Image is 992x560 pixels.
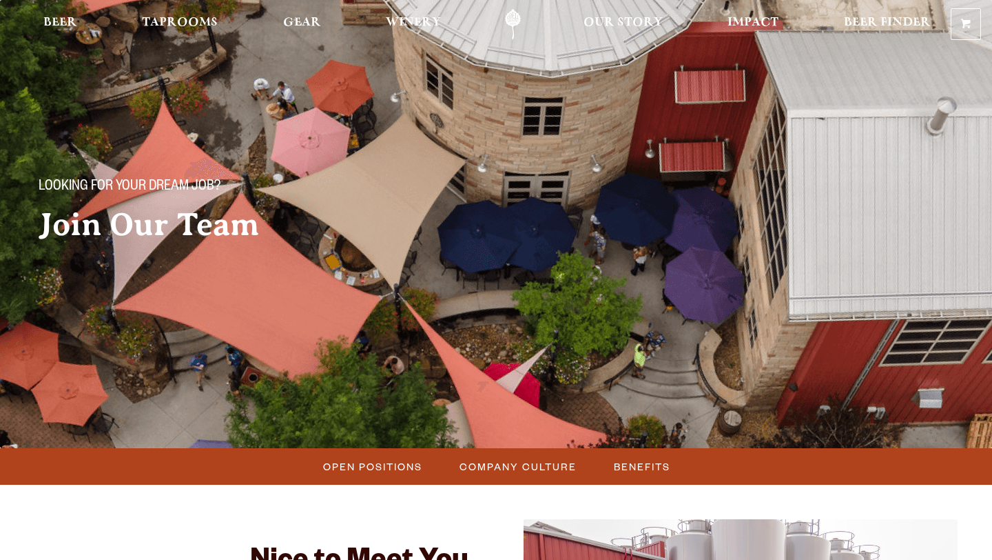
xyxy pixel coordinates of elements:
a: Our Story [575,9,672,40]
a: Benefits [606,457,677,477]
span: Our Story [583,17,663,28]
span: Taprooms [142,17,218,28]
span: Open Positions [323,457,422,477]
span: Gear [283,17,321,28]
a: Gear [274,9,330,40]
a: Company Culture [451,457,583,477]
a: Taprooms [133,9,227,40]
a: Beer Finder [835,9,940,40]
a: Open Positions [315,457,429,477]
a: Beer [34,9,86,40]
a: Odell Home [487,9,539,40]
span: Impact [727,17,778,28]
span: Benefits [614,457,670,477]
a: Winery [377,9,450,40]
h2: Join Our Team [39,208,468,242]
span: Beer Finder [844,17,931,28]
span: Looking for your dream job? [39,179,220,197]
span: Winery [386,17,441,28]
span: Beer [43,17,77,28]
span: Company Culture [459,457,577,477]
a: Impact [719,9,787,40]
